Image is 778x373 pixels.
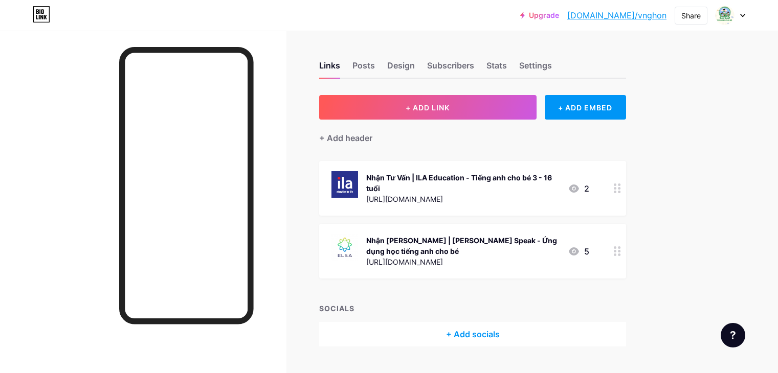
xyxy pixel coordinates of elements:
div: + Add header [319,132,372,144]
div: 2 [568,182,589,195]
div: Posts [352,59,375,78]
img: Vũ Đặng Hoàn [715,6,735,25]
div: Subscribers [427,59,474,78]
div: + Add socials [319,322,626,346]
div: Design [387,59,415,78]
div: Share [681,10,701,21]
div: Settings [519,59,552,78]
button: + ADD LINK [319,95,537,120]
div: Links [319,59,340,78]
div: [URL][DOMAIN_NAME] [366,257,560,267]
div: + ADD EMBED [545,95,626,120]
div: Stats [486,59,507,78]
img: Nhận Tư Vấn | ILA Education - Tiếng anh cho bé 3 - 16 tuổi [331,171,358,198]
div: SOCIALS [319,303,626,314]
img: Nhận Tư Vấn | ELSA Speak - Ứng dụng học tiếng anh cho bé [331,234,358,261]
div: [URL][DOMAIN_NAME] [366,194,560,204]
span: + ADD LINK [406,103,450,112]
div: Nhận Tư Vấn | ILA Education - Tiếng anh cho bé 3 - 16 tuổi [366,172,560,194]
div: Nhận [PERSON_NAME] | [PERSON_NAME] Speak - Ứng dụng học tiếng anh cho bé [366,235,560,257]
a: [DOMAIN_NAME]/vnghon [567,9,666,21]
div: 5 [568,245,589,258]
a: Upgrade [520,11,559,19]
